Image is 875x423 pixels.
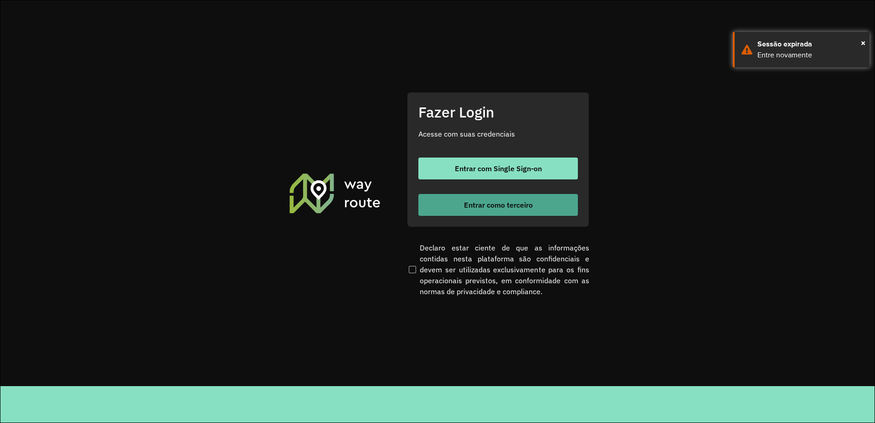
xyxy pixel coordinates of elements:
img: Roteirizador AmbevTech [288,172,382,214]
p: Acesse com suas credenciais [418,128,578,139]
span: Entrar com Single Sign-on [455,165,542,172]
button: button [418,158,578,179]
label: Declaro estar ciente de que as informações contidas nesta plataforma são confidenciais e devem se... [407,242,589,297]
div: Sessão expirada [757,39,863,50]
button: Close [861,36,865,50]
span: Entrar como terceiro [464,201,533,209]
span: × [861,36,865,50]
div: Entre novamente [757,50,863,61]
h2: Fazer Login [418,103,578,121]
button: button [418,194,578,216]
